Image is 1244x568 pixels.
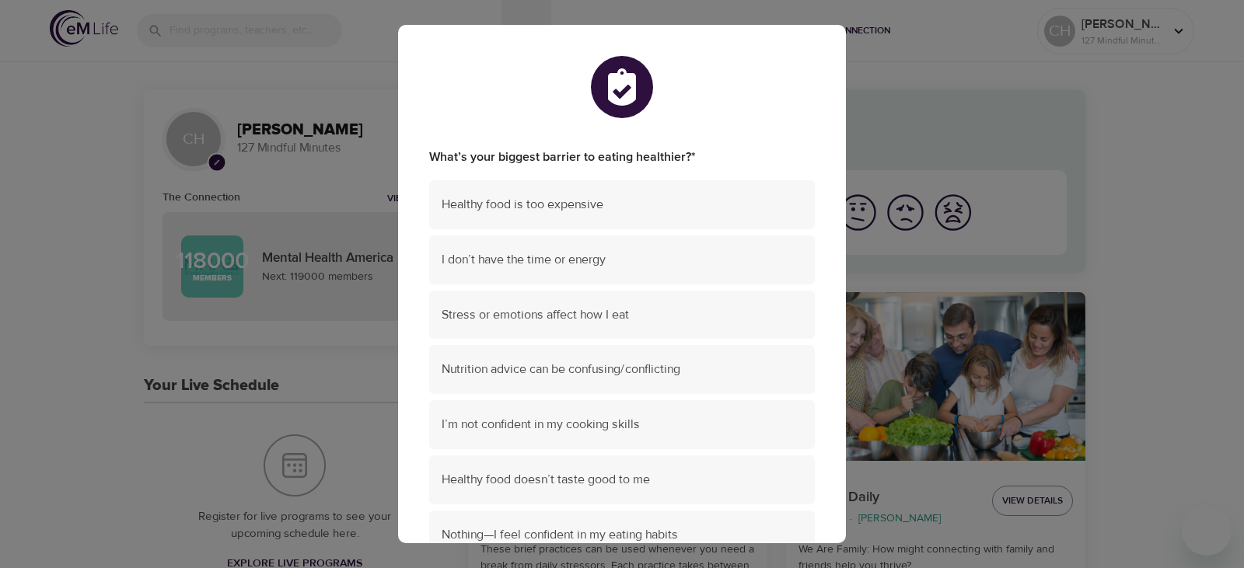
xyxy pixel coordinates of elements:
span: Stress or emotions affect how I eat [442,306,802,324]
label: What’s your biggest barrier to eating healthier? [429,148,815,166]
span: I don’t have the time or energy [442,251,802,269]
span: Healthy food is too expensive [442,196,802,214]
span: Healthy food doesn’t taste good to me [442,471,802,489]
span: Nutrition advice can be confusing/conflicting [442,361,802,378]
span: I’m not confident in my cooking skills [442,416,802,434]
span: Nothing—I feel confident in my eating habits [442,526,802,544]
